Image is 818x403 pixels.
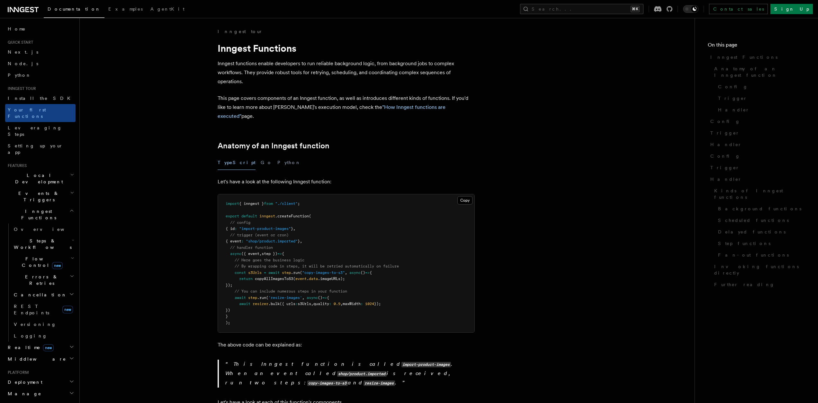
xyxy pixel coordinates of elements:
[5,86,36,91] span: Inngest tour
[5,379,42,385] span: Deployment
[710,141,742,148] span: Handler
[226,314,228,319] span: }
[264,201,273,206] span: from
[714,263,805,276] span: Invoking functions directly
[708,162,805,173] a: Trigger
[5,342,76,353] button: Realtimenew
[302,295,304,300] span: ,
[327,295,329,300] span: {
[218,94,475,121] p: This page covers components of an Inngest function, as well as introduces different kinds of func...
[62,306,73,313] span: new
[329,302,331,306] span: :
[770,4,813,14] a: Sign Up
[311,302,313,306] span: ,
[718,217,789,223] span: Scheduled functions
[361,270,365,275] span: ()
[365,302,374,306] span: 1024
[226,226,235,231] span: { id
[11,271,76,289] button: Errors & Retries
[259,214,275,218] span: inngest
[457,196,472,205] button: Copy
[298,201,300,206] span: ;
[11,292,67,298] span: Cancellation
[14,227,80,232] span: Overview
[11,289,76,301] button: Cancellation
[226,308,230,312] span: })
[309,214,311,218] span: (
[14,322,56,327] span: Versioning
[718,229,786,235] span: Delayed functions
[11,319,76,330] a: Versioning
[715,81,805,92] a: Config
[298,239,300,243] span: }
[5,376,76,388] button: Deployment
[298,302,311,306] span: s3Urls
[11,223,76,235] a: Overview
[5,122,76,140] a: Leveraging Steps
[710,153,740,159] span: Config
[361,302,363,306] span: :
[8,61,38,66] span: Node.js
[334,302,340,306] span: 0.9
[239,226,291,231] span: "import-product-images"
[718,240,770,247] span: Step functions
[5,40,33,45] span: Quick start
[8,96,74,101] span: Install the SDK
[14,333,47,338] span: Logging
[708,116,805,127] a: Config
[364,381,395,386] code: resize-images
[235,226,237,231] span: :
[235,258,304,262] span: // Here goes the business logic
[300,239,302,243] span: ,
[5,172,70,185] span: Local Development
[277,251,282,256] span: =>
[5,92,76,104] a: Install the SDK
[300,270,302,275] span: (
[8,143,63,155] span: Setting up your app
[11,330,76,342] a: Logging
[218,28,263,35] a: Inngest tour
[307,381,348,386] code: copy-images-to-s3
[268,270,280,275] span: await
[255,276,293,281] span: copyAllImagesToS3
[715,249,805,261] a: Fan-out functions
[8,125,62,137] span: Leveraging Steps
[11,274,70,286] span: Errors & Retries
[248,270,262,275] span: s3Urls
[5,370,29,375] span: Platform
[259,251,262,256] span: ,
[708,139,805,150] a: Handler
[365,270,370,275] span: =>
[14,304,49,315] span: REST Endpoints
[5,206,76,223] button: Inngest Functions
[715,92,805,104] a: Trigger
[5,170,76,188] button: Local Development
[295,302,298,306] span: :
[714,281,775,288] span: Further reading
[235,295,246,300] span: await
[266,295,268,300] span: (
[277,155,301,170] button: Python
[370,270,372,275] span: {
[282,251,284,256] span: {
[708,41,805,51] h4: On this page
[345,270,347,275] span: ,
[307,276,309,281] span: .
[262,251,277,256] span: step })
[48,6,101,12] span: Documentation
[718,83,748,90] span: Config
[709,4,768,14] a: Contact sales
[715,104,805,116] a: Handler
[5,188,76,206] button: Events & Triggers
[718,206,801,212] span: Background functions
[710,54,778,60] span: Inngest Functions
[374,302,381,306] span: });
[295,276,307,281] span: event
[712,279,805,290] a: Further reading
[253,302,268,306] span: resizer
[309,276,318,281] span: data
[150,6,184,12] span: AgentKit
[5,356,66,362] span: Middleware
[5,23,76,35] a: Home
[5,46,76,58] a: Next.js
